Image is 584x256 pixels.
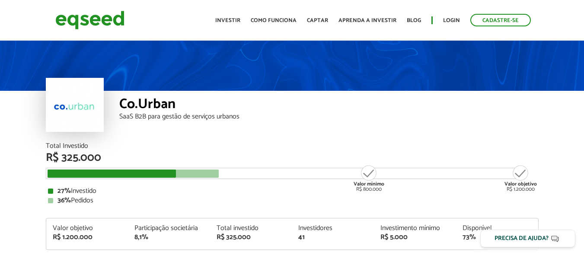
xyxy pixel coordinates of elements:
[48,197,536,204] div: Pedidos
[48,188,536,195] div: Investido
[55,9,124,32] img: EqSeed
[119,113,539,120] div: SaaS B2B para gestão de serviços urbanos
[504,180,537,188] strong: Valor objetivo
[57,185,71,197] strong: 27%
[217,234,286,241] div: R$ 325.000
[46,152,539,163] div: R$ 325.000
[251,18,297,23] a: Como funciona
[119,97,539,113] div: Co.Urban
[470,14,531,26] a: Cadastre-se
[53,225,122,232] div: Valor objetivo
[380,234,450,241] div: R$ 5.000
[504,164,537,192] div: R$ 1.200.000
[443,18,460,23] a: Login
[380,225,450,232] div: Investimento mínimo
[53,234,122,241] div: R$ 1.200.000
[298,225,367,232] div: Investidores
[215,18,240,23] a: Investir
[217,225,286,232] div: Total investido
[134,234,204,241] div: 8,1%
[353,164,385,192] div: R$ 800.000
[338,18,396,23] a: Aprenda a investir
[46,143,539,150] div: Total Investido
[463,225,532,232] div: Disponível
[307,18,328,23] a: Captar
[134,225,204,232] div: Participação societária
[354,180,384,188] strong: Valor mínimo
[57,195,71,206] strong: 36%
[407,18,421,23] a: Blog
[463,234,532,241] div: 73%
[298,234,367,241] div: 41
